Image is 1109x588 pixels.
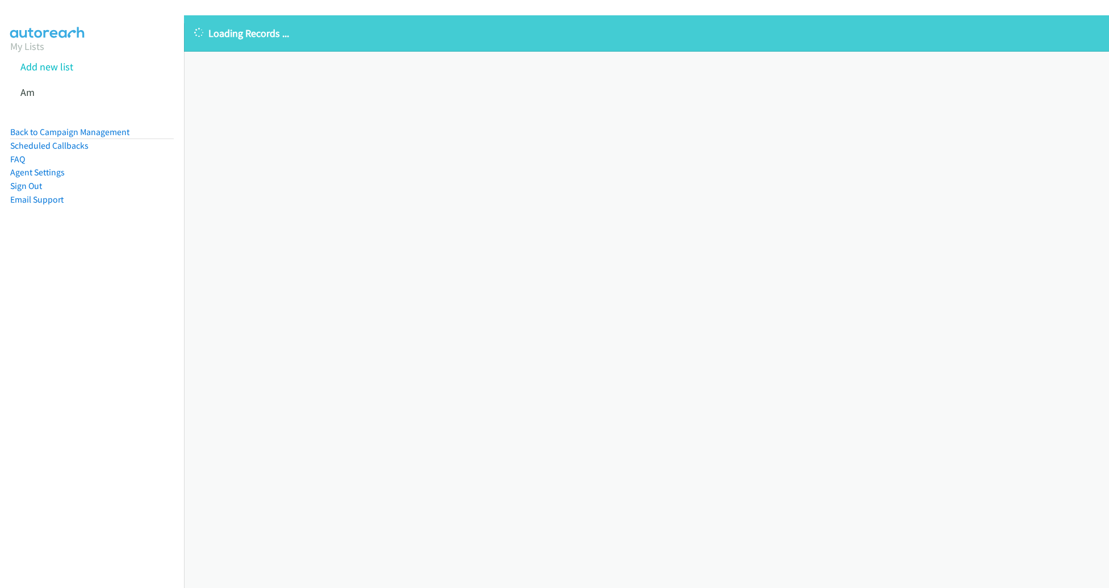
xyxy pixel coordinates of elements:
a: Scheduled Callbacks [10,140,89,151]
a: Back to Campaign Management [10,127,129,137]
a: Add new list [20,60,73,73]
a: Am [20,86,35,99]
a: Agent Settings [10,167,65,178]
a: My Lists [10,40,44,53]
p: Loading Records ... [194,26,1099,41]
a: FAQ [10,154,25,165]
a: Sign Out [10,180,42,191]
a: Email Support [10,194,64,205]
